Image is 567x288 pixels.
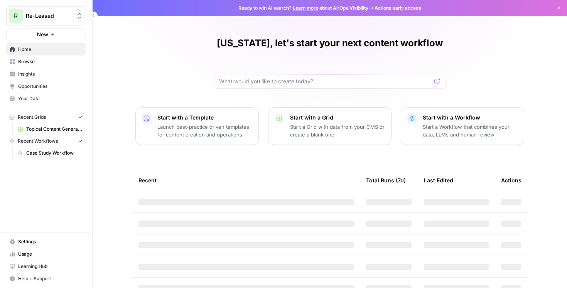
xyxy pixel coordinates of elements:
[6,260,86,273] a: Learning Hub
[293,5,318,11] a: Learn more
[26,12,73,20] span: Re-Leased
[18,138,58,145] span: Recent Workflows
[6,29,86,40] button: New
[290,123,385,138] p: Start a Grid with data from your CMS or create a blank one
[18,114,46,121] span: Recent Grids
[375,5,421,12] span: Actions early access
[423,114,518,121] p: Start with a Workflow
[501,170,521,191] div: Actions
[37,30,48,38] span: New
[26,150,83,157] span: Case Study Workflow
[14,123,86,135] a: Topical Content Generation Grid
[14,11,18,20] span: R
[18,71,83,77] span: Insights
[135,107,259,145] button: Start with a TemplateLaunch best-practice driven templates for content creation and operations
[6,43,86,56] a: Home
[6,80,86,93] a: Opportunities
[6,93,86,105] a: Your Data
[219,77,431,85] input: What would you like to create today?
[423,123,518,138] p: Start a Workflow that combines your data, LLMs and human review
[18,238,83,245] span: Settings
[6,135,86,147] button: Recent Workflows
[401,107,524,145] button: Start with a WorkflowStart a Workflow that combines your data, LLMs and human review
[157,114,252,121] p: Start with a Template
[18,58,83,65] span: Browse
[138,170,354,191] div: Recent
[18,46,83,53] span: Home
[18,83,83,90] span: Opportunities
[6,6,86,25] button: Workspace: Re-Leased
[290,114,385,121] p: Start with a Grid
[18,251,83,258] span: Usage
[6,56,86,68] a: Browse
[6,68,86,80] a: Insights
[366,170,406,191] div: Total Runs (7d)
[18,275,83,282] span: Help + Support
[26,126,83,133] span: Topical Content Generation Grid
[6,111,86,123] button: Recent Grids
[14,147,86,159] a: Case Study Workflow
[238,5,368,12] span: Ready to win AI search? about AirOps Visibility
[6,248,86,260] a: Usage
[6,273,86,285] button: Help + Support
[424,170,453,191] div: Last Edited
[18,95,83,102] span: Your Data
[217,37,442,49] h1: [US_STATE], let's start your next content workflow
[268,107,391,145] button: Start with a GridStart a Grid with data from your CMS or create a blank one
[18,263,83,270] span: Learning Hub
[157,123,252,138] p: Launch best-practice driven templates for content creation and operations
[6,236,86,248] a: Settings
